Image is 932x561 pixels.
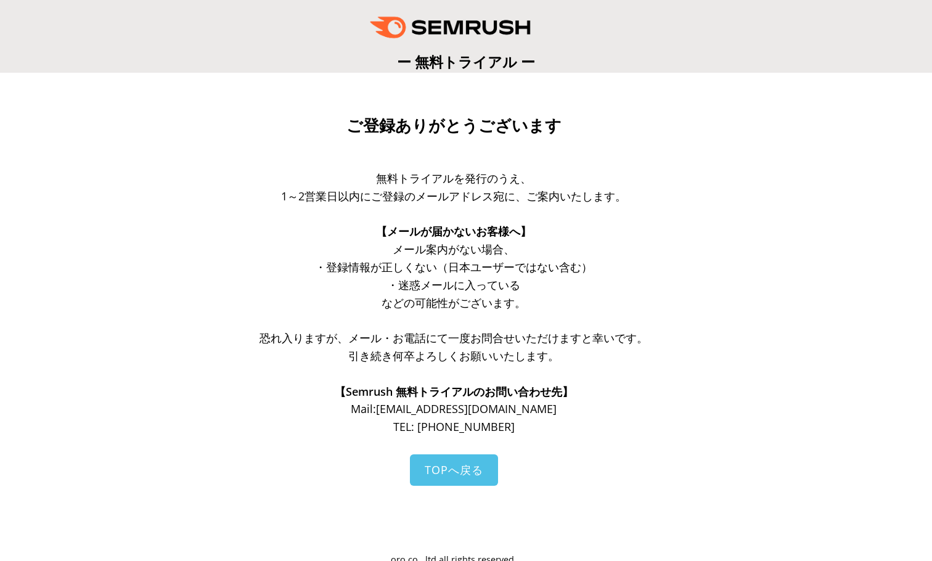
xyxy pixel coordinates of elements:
[393,242,515,256] span: メール案内がない場合、
[335,384,573,399] span: 【Semrush 無料トライアルのお問い合わせ先】
[410,454,498,486] a: TOPへ戻る
[260,330,648,345] span: 恐れ入りますが、メール・お電話にて一度お問合せいただけますと幸いです。
[348,348,559,363] span: 引き続き何卒よろしくお願いいたします。
[376,224,531,239] span: 【メールが届かないお客様へ】
[376,171,531,186] span: 無料トライアルを発行のうえ、
[351,401,557,416] span: Mail: [EMAIL_ADDRESS][DOMAIN_NAME]
[281,189,626,203] span: 1～2営業日以内にご登録のメールアドレス宛に、ご案内いたします。
[397,52,535,72] span: ー 無料トライアル ー
[346,117,562,135] span: ご登録ありがとうございます
[315,260,592,274] span: ・登録情報が正しくない（日本ユーザーではない含む）
[425,462,483,477] span: TOPへ戻る
[382,295,526,310] span: などの可能性がございます。
[393,419,515,434] span: TEL: [PHONE_NUMBER]
[387,277,520,292] span: ・迷惑メールに入っている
